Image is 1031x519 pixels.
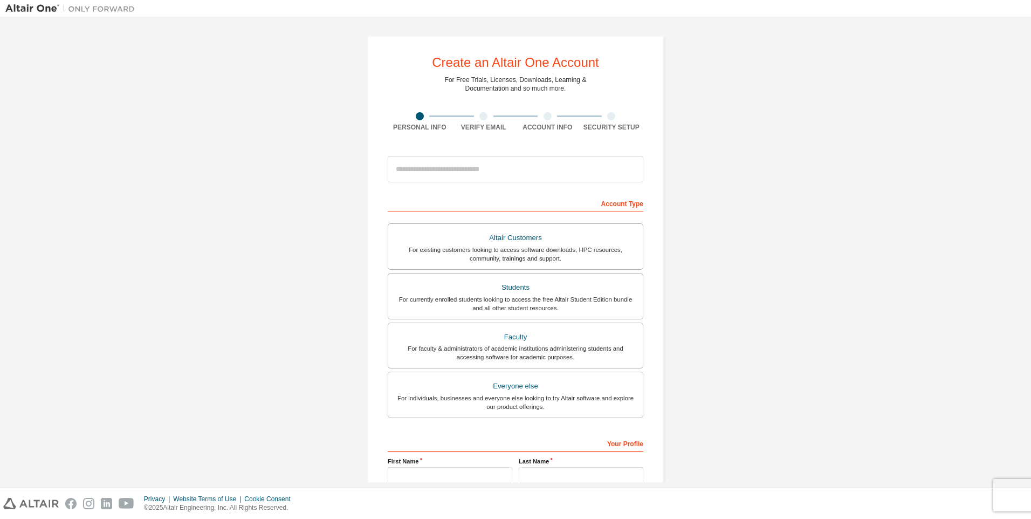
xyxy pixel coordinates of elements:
div: Your Profile [388,434,643,452]
img: instagram.svg [83,498,94,509]
div: Cookie Consent [244,495,297,503]
div: For existing customers looking to access software downloads, HPC resources, community, trainings ... [395,245,636,263]
label: First Name [388,457,512,466]
div: Verify Email [452,123,516,132]
div: For faculty & administrators of academic institutions administering students and accessing softwa... [395,344,636,361]
div: Students [395,280,636,295]
div: Security Setup [580,123,644,132]
div: Create an Altair One Account [432,56,599,69]
div: Account Type [388,194,643,211]
img: linkedin.svg [101,498,112,509]
div: Everyone else [395,379,636,394]
img: Altair One [5,3,140,14]
div: Website Terms of Use [173,495,244,503]
div: For individuals, businesses and everyone else looking to try Altair software and explore our prod... [395,394,636,411]
div: Personal Info [388,123,452,132]
div: For currently enrolled students looking to access the free Altair Student Edition bundle and all ... [395,295,636,312]
div: Faculty [395,330,636,345]
div: Privacy [144,495,173,503]
p: © 2025 Altair Engineering, Inc. All Rights Reserved. [144,503,297,513]
img: altair_logo.svg [3,498,59,509]
img: youtube.svg [119,498,134,509]
div: Altair Customers [395,230,636,245]
label: Last Name [519,457,643,466]
div: Account Info [515,123,580,132]
div: For Free Trials, Licenses, Downloads, Learning & Documentation and so much more. [445,76,587,93]
img: facebook.svg [65,498,77,509]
